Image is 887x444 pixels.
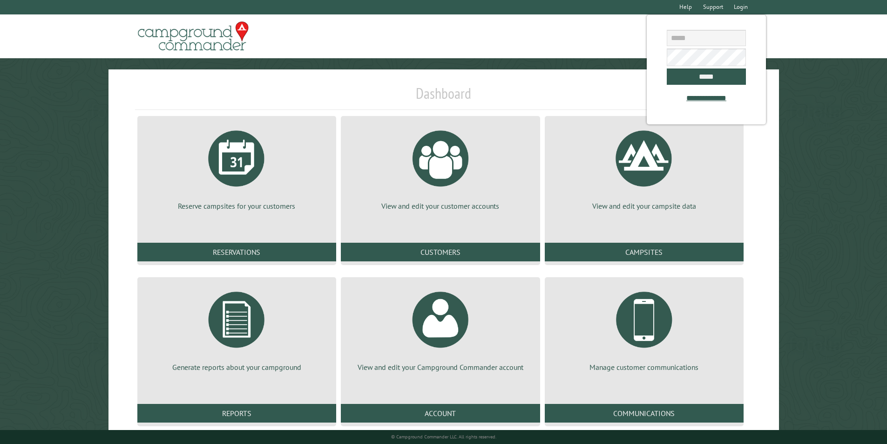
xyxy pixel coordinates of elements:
img: Campground Commander [135,18,251,55]
a: Communications [545,404,744,423]
small: © Campground Commander LLC. All rights reserved. [391,434,496,440]
a: Account [341,404,540,423]
a: View and edit your customer accounts [352,123,528,211]
p: Reserve campsites for your customers [149,201,325,211]
a: Manage customer communications [556,285,732,372]
a: Reserve campsites for your customers [149,123,325,211]
p: Manage customer communications [556,362,732,372]
p: Generate reports about your campground [149,362,325,372]
a: Generate reports about your campground [149,285,325,372]
a: Reservations [137,243,336,261]
a: View and edit your campsite data [556,123,732,211]
p: View and edit your Campground Commander account [352,362,528,372]
h1: Dashboard [135,84,752,110]
p: View and edit your campsite data [556,201,732,211]
a: View and edit your Campground Commander account [352,285,528,372]
a: Campsites [545,243,744,261]
a: Reports [137,404,336,423]
a: Customers [341,243,540,261]
p: View and edit your customer accounts [352,201,528,211]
